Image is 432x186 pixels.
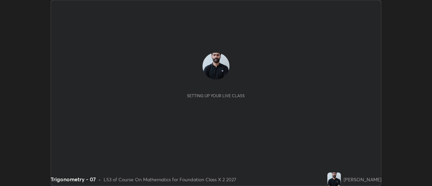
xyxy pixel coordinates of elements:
[202,53,230,80] img: e085ba1f86984e2686c0a7d087b7734a.jpg
[187,93,245,98] div: Setting up your live class
[104,176,236,183] div: L53 of Course On Mathematics for Foundation Class X 2 2027
[344,176,381,183] div: [PERSON_NAME]
[51,175,96,183] div: Trigonometry - 07
[327,172,341,186] img: e085ba1f86984e2686c0a7d087b7734a.jpg
[99,176,101,183] div: •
